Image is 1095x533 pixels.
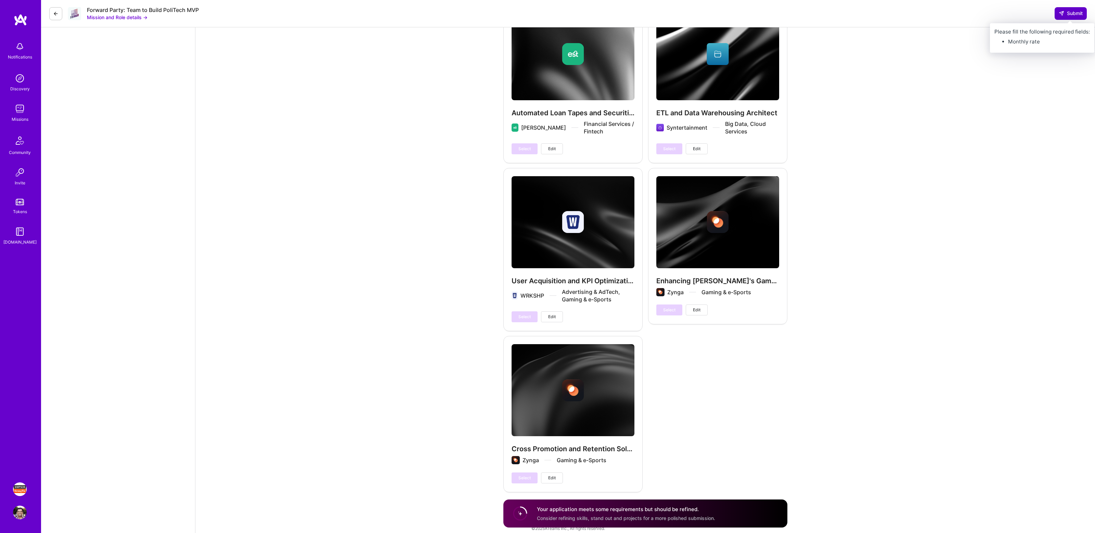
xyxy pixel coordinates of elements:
button: Edit [686,143,708,154]
div: Notifications [8,53,32,61]
button: Edit [541,472,563,483]
button: Edit [541,143,563,154]
img: Community [12,132,28,149]
button: Edit [541,311,563,322]
h4: Your application meets some requirements but should be refined. [537,506,715,513]
div: Discovery [10,85,30,92]
i: icon SendLight [1059,11,1064,16]
span: Consider refining skills, stand out and projects for a more polished submission. [537,515,715,521]
img: logo [14,14,27,26]
div: Missions [12,116,28,123]
a: User Avatar [11,506,28,519]
img: guide book [13,225,27,238]
div: Tokens [13,208,27,215]
img: User Avatar [13,506,27,519]
span: Edit [693,146,700,152]
div: [DOMAIN_NAME] [3,238,37,246]
div: Community [9,149,31,156]
button: Edit [686,304,708,315]
img: Company Logo [68,7,81,20]
img: bell [13,40,27,53]
img: teamwork [13,102,27,116]
span: Edit [548,314,556,320]
span: Edit [548,146,556,152]
img: discovery [13,71,27,85]
a: Simpson Strong-Tie: Product Manager [11,482,28,496]
span: Edit [548,475,556,481]
img: tokens [16,199,24,205]
button: Submit [1055,7,1087,19]
i: icon LeftArrowDark [53,11,59,16]
div: Forward Party: Team to Build PoliTech MVP [87,6,199,14]
button: Mission and Role details → [87,14,147,21]
img: Invite [13,166,27,179]
img: Simpson Strong-Tie: Product Manager [13,482,27,496]
div: Invite [15,179,25,186]
span: Submit [1059,10,1083,17]
span: Edit [693,307,700,313]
